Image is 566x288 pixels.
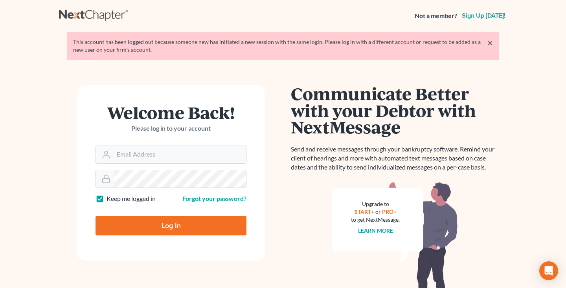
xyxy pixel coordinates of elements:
[382,208,397,215] a: PRO+
[96,124,246,133] p: Please log in to your account
[375,208,381,215] span: or
[291,85,499,135] h1: Communicate Better with your Debtor with NextMessage
[460,13,507,19] a: Sign up [DATE]!
[96,104,246,121] h1: Welcome Back!
[96,216,246,235] input: Log In
[73,38,493,54] div: This account has been logged out because someone new has initiated a new session with the same lo...
[291,145,499,172] p: Send and receive messages through your bankruptcy software. Remind your client of hearings and mo...
[358,227,393,234] a: Learn more
[107,194,156,203] label: Keep me logged in
[114,146,246,163] input: Email Address
[415,11,457,20] strong: Not a member?
[351,200,400,208] div: Upgrade to
[487,38,493,47] a: ×
[355,208,374,215] a: START+
[539,261,558,280] div: Open Intercom Messenger
[351,216,400,224] div: to get NextMessage.
[182,195,246,202] a: Forgot your password?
